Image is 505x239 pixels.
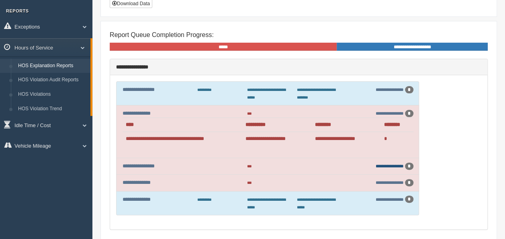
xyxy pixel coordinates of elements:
[110,31,488,39] h4: Report Queue Completion Progress:
[14,59,90,73] a: HOS Explanation Reports
[14,102,90,116] a: HOS Violation Trend
[14,73,90,87] a: HOS Violation Audit Reports
[14,87,90,102] a: HOS Violations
